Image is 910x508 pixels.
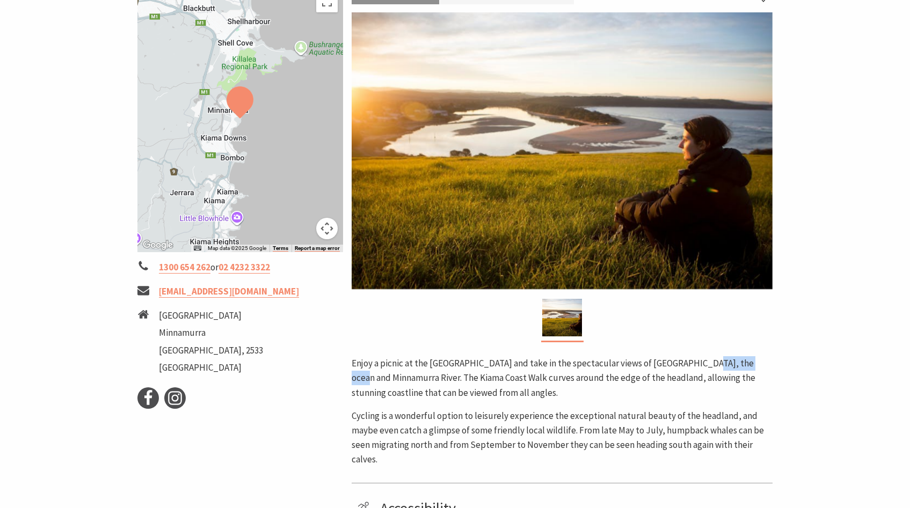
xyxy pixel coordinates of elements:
[194,245,201,252] button: Keyboard shortcuts
[159,285,299,298] a: [EMAIL_ADDRESS][DOMAIN_NAME]
[137,260,344,275] li: or
[159,261,210,274] a: 1300 654 262
[219,261,270,274] a: 02 4232 3322
[140,238,176,252] a: Open this area in Google Maps (opens a new window)
[159,326,263,340] li: Minnamurra
[208,245,266,251] span: Map data ©2025 Google
[542,299,582,336] img: Minnamurra Lookout
[273,245,288,252] a: Terms
[316,218,338,239] button: Map camera controls
[295,245,340,252] a: Report a map error
[159,308,263,323] li: [GEOGRAPHIC_DATA]
[159,360,263,375] li: [GEOGRAPHIC_DATA]
[352,12,773,289] img: Minnamurra Lookout
[352,409,773,467] p: Cycling is a wonderful option to leisurely experience the exceptional natural beauty of the headl...
[352,356,773,400] p: Enjoy a picnic at the [GEOGRAPHIC_DATA] and take in the spectacular views of [GEOGRAPHIC_DATA], t...
[159,343,263,358] li: [GEOGRAPHIC_DATA], 2533
[140,238,176,252] img: Google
